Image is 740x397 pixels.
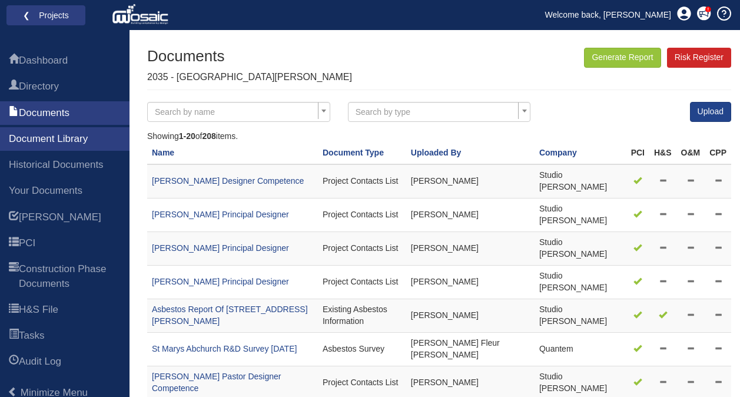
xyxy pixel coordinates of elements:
a: Upload [690,102,731,122]
a: Name [152,148,174,157]
span: Construction Phase Documents [9,263,19,292]
td: [PERSON_NAME] [406,232,535,266]
span: Tasks [19,329,44,343]
th: PCI [626,143,649,164]
span: Directory [19,80,59,94]
th: CPP [705,143,731,164]
td: [PERSON_NAME] Fleur [PERSON_NAME] [406,333,535,366]
a: [PERSON_NAME] Principal Designer [152,210,289,219]
a: [PERSON_NAME] Principal Designer [152,277,289,286]
span: PCI [19,236,35,250]
span: Minimize Menu [8,387,18,397]
td: [PERSON_NAME] [406,299,535,333]
span: Documents [19,106,69,120]
td: Quantem [535,333,626,366]
a: [PERSON_NAME] Designer Competence [152,176,304,186]
a: Document Type [323,148,384,157]
b: 208 [202,131,215,141]
td: [PERSON_NAME] [406,266,535,299]
a: [PERSON_NAME] Principal Designer [152,243,289,253]
h1: Documents [147,48,352,65]
span: Document Library [9,132,88,146]
a: Risk Register [667,48,731,68]
span: Audit Log [9,355,19,369]
td: Studio [PERSON_NAME] [535,198,626,232]
td: Project Contacts List [318,266,406,299]
a: Uploaded By [411,148,462,157]
b: 1-20 [179,131,195,141]
span: Search by name [155,107,215,117]
th: H&S [649,143,676,164]
div: Showing of items. [147,131,731,143]
td: Existing Asbestos Information [318,299,406,333]
span: Tasks [9,329,19,343]
td: Studio [PERSON_NAME] [535,164,626,198]
span: HARI [19,210,101,224]
a: St Marys Abchurch R&D Survey [DATE] [152,344,297,353]
span: PCI [9,237,19,251]
td: [PERSON_NAME] [406,198,535,232]
span: Dashboard [9,54,19,68]
p: 2035 - [GEOGRAPHIC_DATA][PERSON_NAME] [147,71,352,84]
span: Search by type [356,107,410,117]
span: H&S File [9,303,19,317]
a: Company [539,148,577,157]
a: Asbestos Report Of [STREET_ADDRESS][PERSON_NAME] [152,305,308,326]
td: Studio [PERSON_NAME] [535,299,626,333]
button: Generate Report [584,48,661,68]
span: Construction Phase Documents [19,262,121,291]
td: Asbestos Survey [318,333,406,366]
span: HARI [9,211,19,225]
span: Dashboard [19,54,68,68]
td: Project Contacts List [318,232,406,266]
td: [PERSON_NAME] [406,164,535,198]
td: Project Contacts List [318,164,406,198]
span: Your Documents [9,184,82,198]
a: [PERSON_NAME] Pastor Designer Competence [152,372,281,393]
a: ❮ Projects [14,8,78,23]
img: logo_white.png [112,3,171,27]
span: H&S File [19,303,58,317]
td: Project Contacts List [318,198,406,232]
th: O&M [676,143,705,164]
td: Studio [PERSON_NAME] [535,232,626,266]
a: Welcome back, [PERSON_NAME] [536,6,680,24]
span: Historical Documents [9,158,104,172]
span: Documents [9,107,19,121]
td: Studio [PERSON_NAME] [535,266,626,299]
span: Audit Log [19,355,61,369]
span: Directory [9,80,19,94]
